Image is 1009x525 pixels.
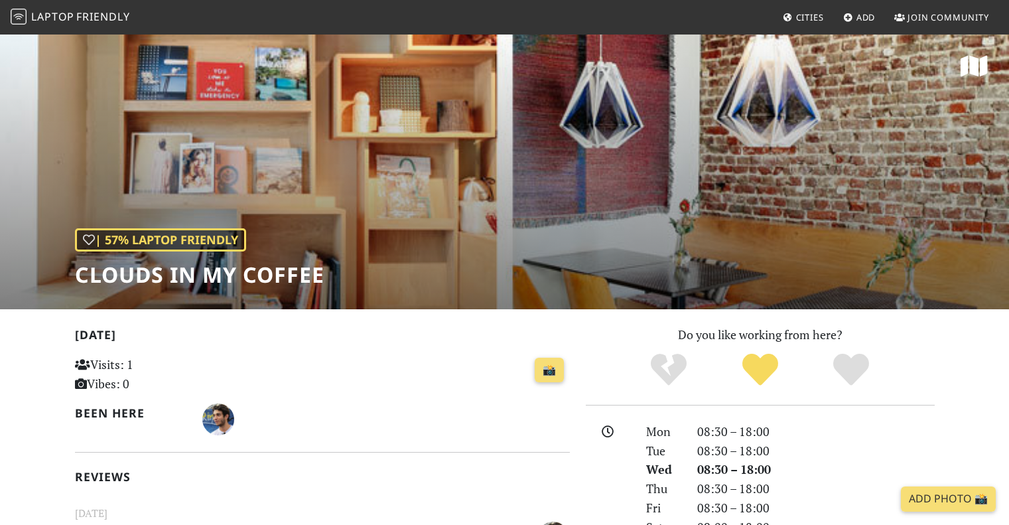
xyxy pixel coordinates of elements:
img: 3274-victor-henrique.jpg [202,404,234,435]
div: 08:30 – 18:00 [689,460,943,479]
img: LaptopFriendly [11,9,27,25]
div: Mon [638,422,689,441]
a: LaptopFriendly LaptopFriendly [11,6,130,29]
a: Add [838,5,881,29]
span: Victor Henrique Zuanazzi de Abreu [202,410,234,426]
div: 08:30 – 18:00 [689,441,943,461]
a: Cities [777,5,829,29]
h2: Been here [75,406,187,420]
div: Definitely! [805,352,897,388]
a: Join Community [889,5,994,29]
div: 08:30 – 18:00 [689,479,943,498]
div: No [623,352,714,388]
div: 08:30 – 18:00 [689,422,943,441]
h2: [DATE] [75,328,570,347]
div: | 57% Laptop Friendly [75,228,246,252]
p: Visits: 1 Vibes: 0 [75,355,230,394]
div: Tue [638,441,689,461]
div: Wed [638,460,689,479]
span: Join Community [908,11,989,23]
span: Add [856,11,876,23]
span: Friendly [76,9,129,24]
div: 08:30 – 18:00 [689,498,943,518]
a: 📸 [535,358,564,383]
h2: Reviews [75,470,570,484]
span: Laptop [31,9,74,24]
h1: clouds in my coffee [75,262,324,287]
div: Fri [638,498,689,518]
div: Thu [638,479,689,498]
a: Add Photo 📸 [901,487,996,512]
small: [DATE] [67,505,578,522]
span: Cities [796,11,824,23]
p: Do you like working from here? [586,325,935,344]
div: Yes [714,352,806,388]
